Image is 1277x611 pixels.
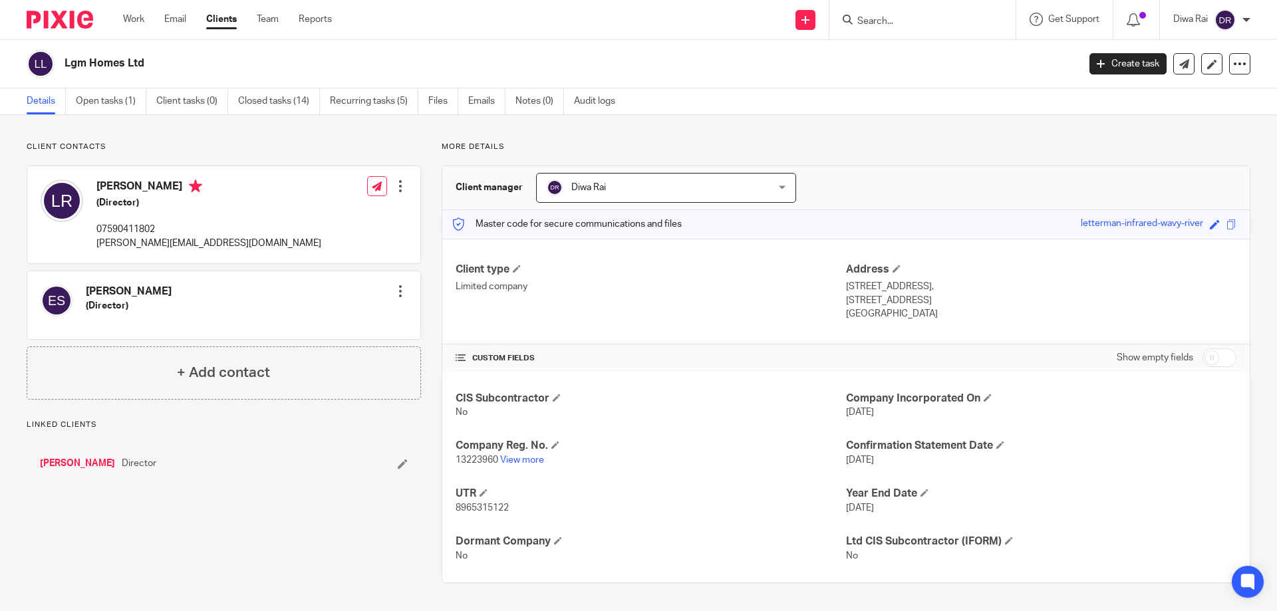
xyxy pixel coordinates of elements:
h5: (Director) [86,299,172,312]
h4: Company Incorporated On [846,392,1236,406]
img: svg%3E [1214,9,1236,31]
a: Details [27,88,66,114]
img: svg%3E [41,180,83,222]
a: Audit logs [574,88,625,114]
h4: Dormant Company [456,535,846,549]
span: Diwa Rai [571,183,606,192]
h4: Confirmation Statement Date [846,439,1236,453]
i: Primary [189,180,202,193]
img: svg%3E [27,50,55,78]
a: Closed tasks (14) [238,88,320,114]
p: Diwa Rai [1173,13,1208,26]
p: Limited company [456,280,846,293]
a: Client tasks (0) [156,88,228,114]
span: [DATE] [846,503,874,513]
div: letterman-infrared-wavy-river [1081,217,1203,232]
p: More details [442,142,1250,152]
a: Recurring tasks (5) [330,88,418,114]
a: Files [428,88,458,114]
a: Team [257,13,279,26]
h4: Ltd CIS Subcontractor (IFORM) [846,535,1236,549]
span: Director [122,457,156,470]
label: Show empty fields [1117,351,1193,364]
img: svg%3E [547,180,563,195]
h4: CIS Subcontractor [456,392,846,406]
span: Get Support [1048,15,1099,24]
p: Master code for secure communications and files [452,217,682,231]
input: Search [856,16,976,28]
span: [DATE] [846,408,874,417]
h3: Client manager [456,181,523,194]
p: 07590411802 [96,223,321,236]
a: Clients [206,13,237,26]
p: Linked clients [27,420,421,430]
p: Client contacts [27,142,421,152]
h4: [PERSON_NAME] [86,285,172,299]
a: Reports [299,13,332,26]
span: No [846,551,858,560]
span: 8965315122 [456,503,509,513]
h2: Lgm Homes Ltd [65,57,869,70]
h4: + Add contact [177,362,270,383]
p: [STREET_ADDRESS], [846,280,1236,293]
h4: CUSTOM FIELDS [456,353,846,364]
p: [STREET_ADDRESS] [846,294,1236,307]
a: Email [164,13,186,26]
span: [DATE] [846,455,874,465]
h4: [PERSON_NAME] [96,180,321,196]
h4: Company Reg. No. [456,439,846,453]
h4: Address [846,263,1236,277]
p: [GEOGRAPHIC_DATA] [846,307,1236,320]
h5: (Director) [96,196,321,209]
span: No [456,408,468,417]
h4: UTR [456,487,846,501]
img: svg%3E [41,285,72,316]
a: Emails [468,88,505,114]
a: Create task [1089,53,1167,74]
p: [PERSON_NAME][EMAIL_ADDRESS][DOMAIN_NAME] [96,237,321,250]
a: Open tasks (1) [76,88,146,114]
span: 13223960 [456,455,498,465]
img: Pixie [27,11,93,29]
a: Notes (0) [515,88,564,114]
h4: Year End Date [846,487,1236,501]
span: No [456,551,468,560]
a: Work [123,13,144,26]
a: [PERSON_NAME] [40,457,115,470]
h4: Client type [456,263,846,277]
a: View more [500,455,544,465]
